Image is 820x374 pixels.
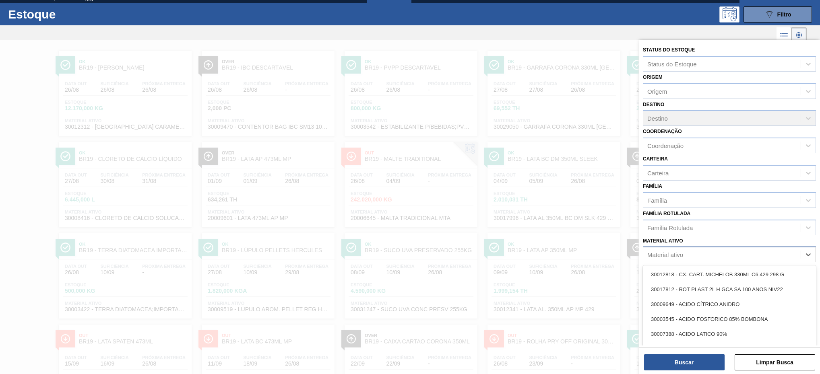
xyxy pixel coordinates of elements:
button: Filtro [744,6,812,23]
div: Coordenação [647,142,684,149]
label: Família Rotulada [643,211,690,216]
div: Visão em Lista [777,27,791,43]
div: Status do Estoque [647,60,697,67]
div: 30009649 - ACIDO CÍTRICO ANIDRO [643,297,816,312]
div: 30017812 - ROT PLAST 2L H GCA SA 100 ANOS NIV22 [643,282,816,297]
div: Origem [647,88,667,95]
div: 30007388 - ACIDO LATICO 90% [643,327,816,341]
label: Carteira [643,156,668,162]
label: Origem [643,74,663,80]
div: 30012818 - CX. CART. MICHELOB 330ML C6 429 298 G [643,267,816,282]
div: Família [647,197,667,203]
label: Status do Estoque [643,47,695,53]
span: Filtro [777,11,791,18]
div: 30012871 - ACIDO;CITRICO;ANIDRO;;GRANULADO FERMENTA [643,341,816,356]
label: Destino [643,102,664,107]
div: Visão em Cards [791,27,807,43]
label: Família [643,183,662,189]
label: Material ativo [643,238,683,244]
div: Material ativo [647,251,683,258]
div: Família Rotulada [647,224,693,231]
div: Pogramando: nenhum usuário selecionado [719,6,739,23]
label: Coordenação [643,129,682,134]
div: Carteira [647,169,669,176]
h1: Estoque [8,10,130,19]
div: 30003545 - ACIDO FOSFORICO 85% BOMBONA [643,312,816,327]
